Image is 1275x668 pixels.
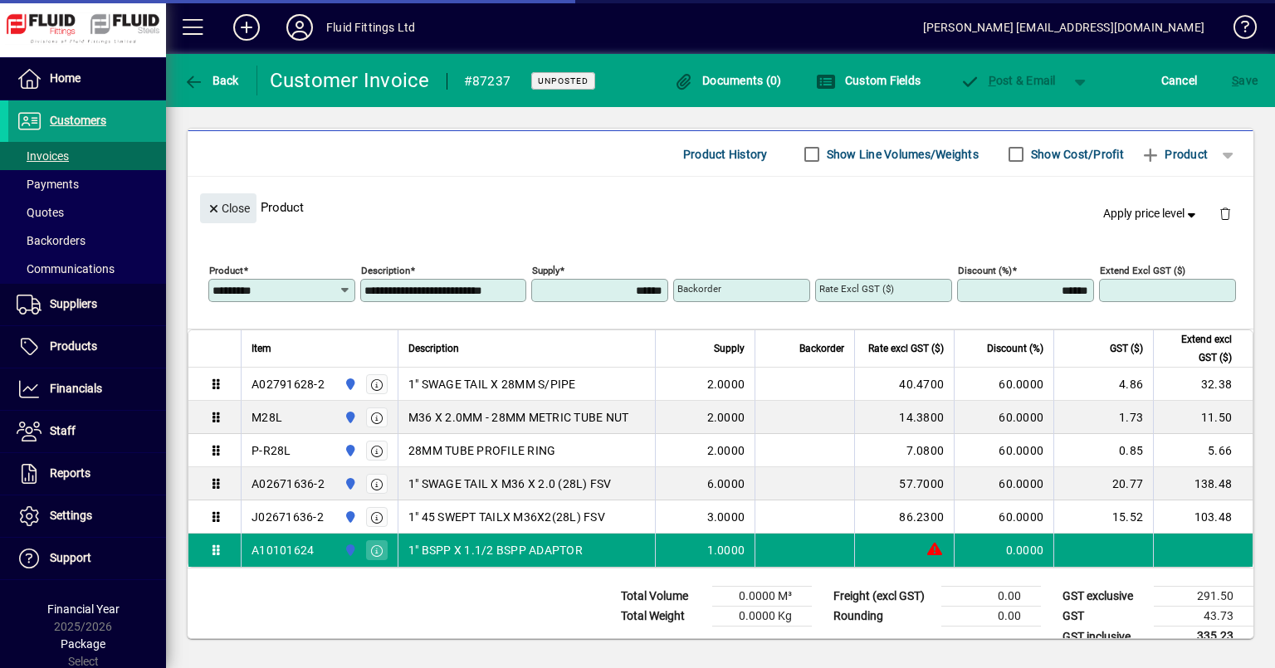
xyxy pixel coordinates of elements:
div: A10101624 [252,542,314,558]
td: 43.73 [1154,607,1253,627]
td: GST exclusive [1054,587,1154,607]
td: 0.00 [941,607,1041,627]
span: Home [50,71,81,85]
label: Show Line Volumes/Weights [823,146,979,163]
span: 2.0000 [707,376,745,393]
div: M28L [252,409,282,426]
td: 60.0000 [954,401,1053,434]
span: AUCKLAND [340,508,359,526]
td: 138.48 [1153,467,1253,500]
span: Backorder [799,339,844,358]
td: 291.50 [1154,587,1253,607]
td: 103.48 [1153,500,1253,534]
span: M36 X 2.0MM - 28MM METRIC TUBE NUT [408,409,629,426]
button: Custom Fields [812,66,925,95]
button: Delete [1205,193,1245,233]
div: 7.0800 [865,442,944,459]
span: Suppliers [50,297,97,310]
a: Communications [8,255,166,283]
div: Fluid Fittings Ltd [326,14,415,41]
span: Backorders [17,234,85,247]
span: Cancel [1161,67,1198,94]
td: Rounding [825,607,941,627]
span: Product [1141,141,1208,168]
div: #87237 [464,68,511,95]
div: 14.3800 [865,409,944,426]
span: Apply price level [1103,205,1199,222]
td: 60.0000 [954,368,1053,401]
span: GST ($) [1110,339,1143,358]
div: A02791628-2 [252,376,325,393]
div: Product [188,177,1253,237]
span: ost & Email [960,74,1056,87]
td: 0.0000 Kg [712,607,812,627]
td: 60.0000 [954,500,1053,534]
a: Financials [8,368,166,410]
span: Close [207,195,250,222]
td: 0.00 [941,587,1041,607]
span: Staff [50,424,76,437]
td: 60.0000 [954,434,1053,467]
button: Post & Email [951,66,1064,95]
span: AUCKLAND [340,375,359,393]
div: J02671636-2 [252,509,324,525]
td: GST [1054,607,1154,627]
span: Financials [50,382,102,395]
mat-label: Discount (%) [958,265,1012,276]
button: Product [1132,139,1216,169]
span: Communications [17,262,115,275]
span: 3.0000 [707,509,745,525]
a: Invoices [8,142,166,170]
td: 4.86 [1053,368,1153,401]
span: 1" SWAGE TAIL X 28MM S/PIPE [408,376,576,393]
div: 57.7000 [865,475,944,492]
td: 1.73 [1053,401,1153,434]
span: 28MM TUBE PROFILE RING [408,442,556,459]
div: [PERSON_NAME] [EMAIL_ADDRESS][DOMAIN_NAME] [923,14,1204,41]
span: Supply [714,339,745,358]
app-page-header-button: Delete [1205,206,1245,221]
span: Customers [50,114,106,127]
td: Total Weight [613,607,712,627]
td: 60.0000 [954,467,1053,500]
span: Documents (0) [674,74,782,87]
span: Settings [50,509,92,522]
a: Settings [8,495,166,537]
span: Item [252,339,271,358]
td: 32.38 [1153,368,1253,401]
mat-label: Product [209,265,243,276]
span: Products [50,339,97,353]
td: 0.0000 [954,534,1053,567]
a: Knowledge Base [1221,3,1254,57]
mat-label: Backorder [677,283,721,295]
span: Back [183,74,239,87]
a: Reports [8,453,166,495]
a: Suppliers [8,284,166,325]
span: Support [50,551,91,564]
span: AUCKLAND [340,441,359,460]
button: Cancel [1157,66,1202,95]
span: Financial Year [47,602,120,616]
span: 2.0000 [707,409,745,426]
td: GST inclusive [1054,627,1154,647]
span: Invoices [17,149,69,163]
span: 2.0000 [707,442,745,459]
span: Description [408,339,459,358]
span: Discount (%) [987,339,1043,358]
td: 0.85 [1053,434,1153,467]
a: Products [8,326,166,368]
div: P-R28L [252,442,291,459]
td: Total Volume [613,587,712,607]
div: 40.4700 [865,376,944,393]
span: Custom Fields [816,74,921,87]
span: 6.0000 [707,475,745,492]
span: 1" SWAGE TAIL X M36 X 2.0 (28L) FSV [408,475,612,492]
a: Home [8,58,166,100]
span: Extend excl GST ($) [1164,330,1232,367]
label: Show Cost/Profit [1028,146,1124,163]
span: 1.0000 [707,542,745,558]
span: P [989,74,996,87]
span: Quotes [17,206,64,219]
span: AUCKLAND [340,541,359,559]
span: 1" 45 SWEPT TAILX M36X2(28L) FSV [408,509,605,525]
